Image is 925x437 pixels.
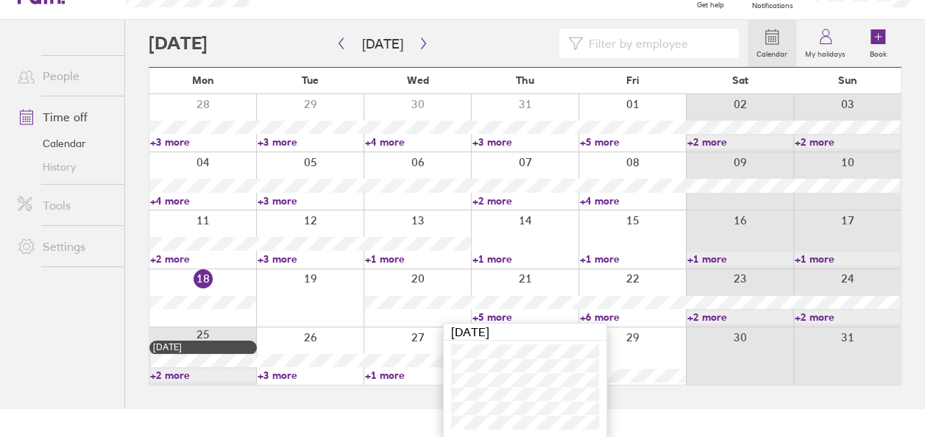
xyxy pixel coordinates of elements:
div: [DATE] [153,342,253,352]
a: +4 more [580,194,686,207]
a: Calendar [6,132,124,155]
input: Filter by employee [583,29,730,57]
a: +1 more [687,252,793,266]
a: +1 more [472,252,578,266]
span: Tue [302,74,319,86]
span: Fri [626,74,639,86]
a: +1 more [365,252,471,266]
span: Wed [407,74,429,86]
a: Calendar [748,20,796,67]
a: +2 more [794,310,900,324]
span: Sat [731,74,748,86]
a: +4 more [150,194,256,207]
a: +1 more [794,252,900,266]
a: +3 more [258,252,364,266]
label: Calendar [748,46,796,59]
div: [DATE] [444,324,606,341]
a: Book [854,20,901,67]
a: +1 more [580,252,686,266]
a: +4 more [365,135,471,149]
a: +3 more [258,194,364,207]
span: Get help [686,1,734,10]
a: +2 more [794,135,900,149]
a: People [6,61,124,90]
a: +1 more [365,369,471,382]
a: +2 more [472,194,578,207]
span: Mon [192,74,214,86]
label: Book [861,46,896,59]
span: Notifications [748,1,796,10]
a: +2 more [687,135,793,149]
a: +2 more [687,310,793,324]
a: +3 more [472,135,578,149]
a: History [6,155,124,179]
a: My holidays [796,20,854,67]
a: Tools [6,191,124,220]
a: +2 more [150,369,256,382]
label: My holidays [796,46,854,59]
a: +6 more [580,310,686,324]
a: +5 more [472,310,578,324]
a: +3 more [258,135,364,149]
span: Thu [516,74,534,86]
span: Sun [837,74,857,86]
a: +3 more [150,135,256,149]
button: [DATE] [350,32,415,56]
a: Time off [6,102,124,132]
a: +5 more [580,135,686,149]
a: +2 more [150,252,256,266]
a: Settings [6,232,124,261]
a: +3 more [258,369,364,382]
